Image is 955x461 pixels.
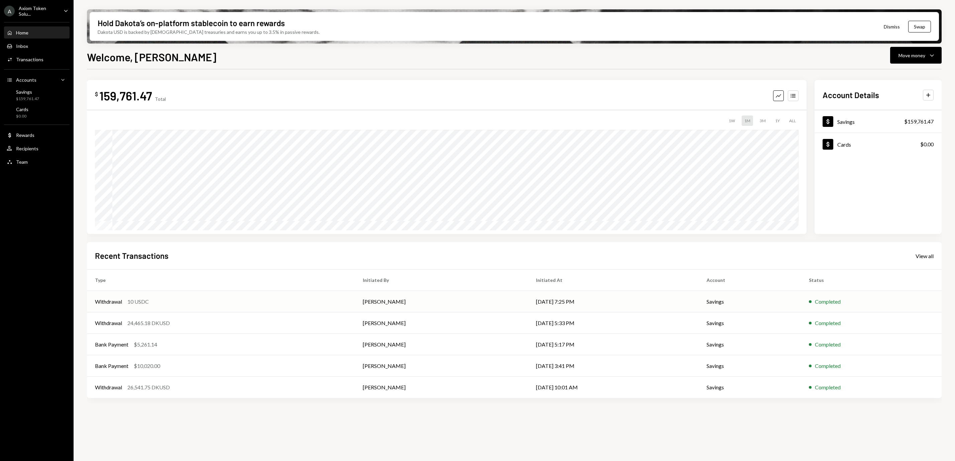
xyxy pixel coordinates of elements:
[815,319,841,327] div: Completed
[16,132,34,138] div: Rewards
[95,362,128,370] div: Bank Payment
[95,298,122,306] div: Withdrawal
[98,17,285,28] div: Hold Dakota’s on-platform stablecoin to earn rewards
[355,270,528,291] th: Initiated By
[916,252,934,259] a: View all
[4,53,70,65] a: Transactions
[16,57,43,62] div: Transactions
[19,5,58,17] div: Axiom Token Solu...
[890,47,942,64] button: Move money
[16,159,28,165] div: Team
[355,355,528,377] td: [PERSON_NAME]
[98,28,320,35] div: Dakota USD is backed by [DEMOGRAPHIC_DATA] treasuries and earns you up to 3.5% in passive rewards.
[4,104,70,121] a: Cards$0.00
[16,30,28,35] div: Home
[127,298,149,306] div: 10 USDC
[815,110,942,133] a: Savings$159,761.47
[898,52,925,59] div: Move money
[801,270,942,291] th: Status
[355,334,528,355] td: [PERSON_NAME]
[815,340,841,349] div: Completed
[4,87,70,103] a: Savings$159,761.47
[134,340,157,349] div: $5,261.14
[699,270,801,291] th: Account
[699,377,801,398] td: Savings
[837,119,855,125] div: Savings
[904,118,934,126] div: $159,761.47
[95,340,128,349] div: Bank Payment
[4,6,15,16] div: A
[528,270,698,291] th: Initiated At
[16,89,39,95] div: Savings
[726,116,738,126] div: 1W
[528,377,698,398] td: [DATE] 10:01 AM
[837,141,851,148] div: Cards
[815,133,942,155] a: Cards$0.00
[95,383,122,391] div: Withdrawal
[875,19,908,34] button: Dismiss
[742,116,753,126] div: 1M
[920,140,934,148] div: $0.00
[16,96,39,102] div: $159,761.47
[815,298,841,306] div: Completed
[4,74,70,86] a: Accounts
[4,40,70,52] a: Inbox
[16,146,38,151] div: Recipients
[16,43,28,49] div: Inbox
[355,377,528,398] td: [PERSON_NAME]
[87,270,355,291] th: Type
[699,334,801,355] td: Savings
[815,383,841,391] div: Completed
[4,26,70,39] a: Home
[699,291,801,312] td: Savings
[772,116,782,126] div: 1Y
[95,319,122,327] div: Withdrawal
[134,362,160,370] div: $10,020.00
[908,21,931,32] button: Swap
[16,113,28,119] div: $0.00
[786,116,799,126] div: ALL
[815,362,841,370] div: Completed
[823,89,879,100] h2: Account Details
[127,319,170,327] div: 24,465.18 DKUSD
[95,91,98,97] div: $
[99,88,152,103] div: 159,761.47
[16,106,28,112] div: Cards
[528,291,698,312] td: [DATE] 7:25 PM
[916,253,934,259] div: View all
[528,334,698,355] td: [DATE] 5:17 PM
[16,77,36,83] div: Accounts
[699,312,801,334] td: Savings
[355,312,528,334] td: [PERSON_NAME]
[757,116,768,126] div: 3M
[127,383,170,391] div: 26,541.75 DKUSD
[699,355,801,377] td: Savings
[155,96,166,102] div: Total
[528,355,698,377] td: [DATE] 3:41 PM
[355,291,528,312] td: [PERSON_NAME]
[95,250,169,261] h2: Recent Transactions
[528,312,698,334] td: [DATE] 5:33 PM
[4,129,70,141] a: Rewards
[4,142,70,154] a: Recipients
[87,50,216,64] h1: Welcome, [PERSON_NAME]
[4,156,70,168] a: Team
